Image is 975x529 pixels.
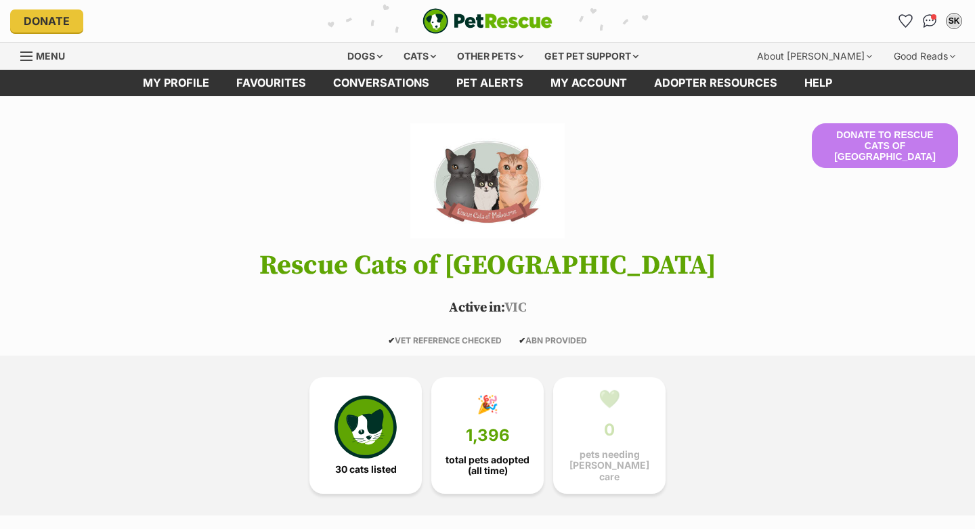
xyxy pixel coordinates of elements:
a: My profile [129,70,223,96]
span: Active in: [449,299,504,316]
a: 🎉 1,396 total pets adopted (all time) [431,377,544,494]
span: 1,396 [466,426,510,445]
span: Menu [36,50,65,62]
div: Get pet support [535,43,648,70]
div: About [PERSON_NAME] [747,43,882,70]
div: 💚 [599,389,620,409]
a: Conversations [919,10,940,32]
a: Menu [20,43,74,67]
a: My account [537,70,641,96]
ul: Account quick links [894,10,965,32]
div: Dogs [338,43,392,70]
img: Rescue Cats of Melbourne [410,123,565,238]
a: 30 cats listed [309,377,422,494]
a: PetRescue [422,8,552,34]
a: 💚 0 pets needing [PERSON_NAME] care [553,377,666,494]
div: 🎉 [477,394,498,415]
a: Help [791,70,846,96]
button: Donate to Rescue Cats of [GEOGRAPHIC_DATA] [812,123,958,168]
div: SK [947,14,961,28]
span: 0 [604,421,615,440]
div: Good Reads [884,43,965,70]
a: conversations [320,70,443,96]
span: total pets adopted (all time) [443,454,532,476]
span: ABN PROVIDED [519,335,587,345]
a: Adopter resources [641,70,791,96]
a: Pet alerts [443,70,537,96]
a: Donate [10,9,83,33]
div: Cats [394,43,446,70]
icon: ✔ [388,335,395,345]
div: Other pets [448,43,533,70]
img: chat-41dd97257d64d25036548639549fe6c8038ab92f7586957e7f3b1b290dea8141.svg [923,14,937,28]
span: VET REFERENCE CHECKED [388,335,502,345]
span: pets needing [PERSON_NAME] care [565,449,654,482]
img: cat-icon-068c71abf8fe30c970a85cd354bc8e23425d12f6e8612795f06af48be43a487a.svg [334,396,397,458]
icon: ✔ [519,335,525,345]
button: My account [943,10,965,32]
span: 30 cats listed [335,464,397,475]
a: Favourites [223,70,320,96]
a: Favourites [894,10,916,32]
img: logo-e224e6f780fb5917bec1dbf3a21bbac754714ae5b6737aabdf751b685950b380.svg [422,8,552,34]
